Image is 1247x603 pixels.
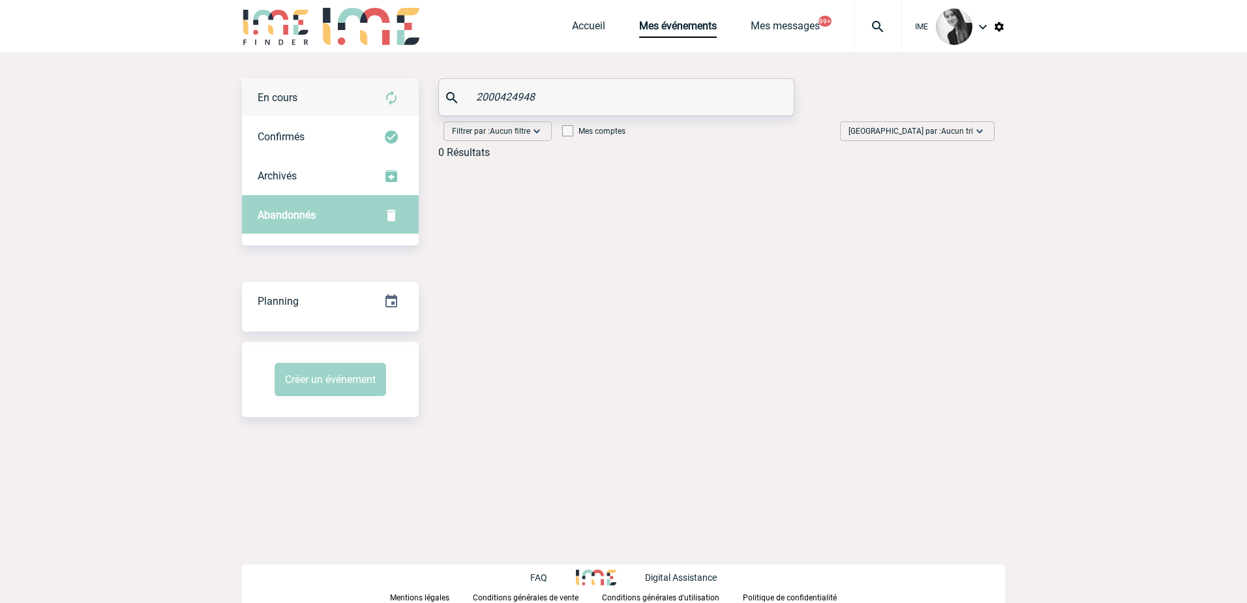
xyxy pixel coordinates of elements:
[242,282,419,321] div: Retrouvez ici tous vos événements organisés par date et état d'avancement
[645,572,717,583] p: Digital Assistance
[258,170,297,182] span: Archivés
[530,572,547,583] p: FAQ
[242,196,419,235] div: Retrouvez ici tous vos événements annulés
[473,87,763,106] input: Rechercher un événement par son nom
[258,295,299,307] span: Planning
[530,570,576,583] a: FAQ
[242,157,419,196] div: Retrouvez ici tous les événements que vous avez décidé d'archiver
[258,91,297,104] span: En cours
[819,16,832,27] button: 99+
[490,127,530,136] span: Aucun filtre
[242,78,419,117] div: Retrouvez ici tous vos évènements avant confirmation
[473,593,578,602] p: Conditions générales de vente
[915,22,928,31] span: IME
[849,125,973,138] span: [GEOGRAPHIC_DATA] par :
[242,281,419,320] a: Planning
[438,146,490,159] div: 0 Résultats
[572,20,605,38] a: Accueil
[390,593,449,602] p: Mentions légales
[743,591,858,603] a: Politique de confidentialité
[242,8,310,45] img: IME-Finder
[275,363,386,396] button: Créer un événement
[602,593,719,602] p: Conditions générales d'utilisation
[576,570,616,585] img: http://www.idealmeetingsevents.fr/
[936,8,972,45] img: 101050-0.jpg
[602,591,743,603] a: Conditions générales d'utilisation
[941,127,973,136] span: Aucun tri
[562,127,625,136] label: Mes comptes
[452,125,530,138] span: Filtrer par :
[639,20,717,38] a: Mes événements
[751,20,820,38] a: Mes messages
[258,131,305,143] span: Confirmés
[743,593,837,602] p: Politique de confidentialité
[258,209,316,221] span: Abandonnés
[473,591,602,603] a: Conditions générales de vente
[973,125,986,138] img: baseline_expand_more_white_24dp-b.png
[530,125,543,138] img: baseline_expand_more_white_24dp-b.png
[390,591,473,603] a: Mentions légales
